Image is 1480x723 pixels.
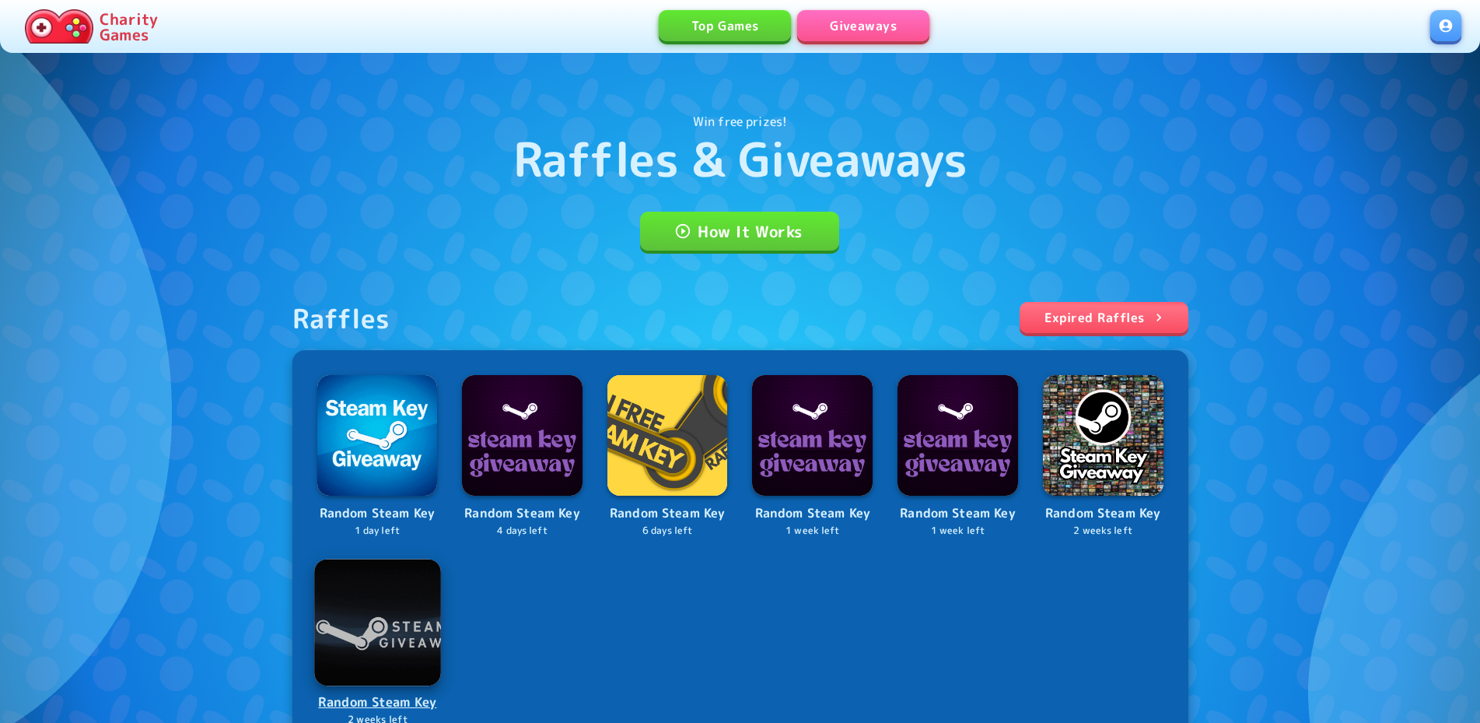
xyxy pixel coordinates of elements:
p: 1 day left [317,524,438,539]
img: Logo [462,375,583,496]
p: 6 days left [607,524,728,539]
h1: Raffles & Giveaways [513,131,967,187]
p: Random Steam Key [317,504,438,524]
a: LogoRandom Steam Key1 day left [317,375,438,538]
a: LogoRandom Steam Key1 week left [897,375,1018,538]
p: Random Steam Key [752,504,873,524]
p: Charity Games [100,11,158,42]
a: LogoRandom Steam Key2 weeks left [1043,375,1163,538]
img: Charity.Games [25,9,93,44]
a: LogoRandom Steam Key1 week left [752,375,873,538]
p: Win free prizes! [693,112,787,131]
div: Raffles [292,302,390,335]
p: 4 days left [462,524,583,539]
a: LogoRandom Steam Key6 days left [607,375,728,538]
img: Logo [897,375,1018,496]
img: Logo [314,560,440,686]
p: Random Steam Key [607,504,728,524]
a: LogoRandom Steam Key4 days left [462,375,583,538]
p: Random Steam Key [462,504,583,524]
p: 1 week left [897,524,1018,539]
p: Random Steam Key [897,504,1018,524]
img: Logo [607,375,728,496]
p: 1 week left [752,524,873,539]
a: How It Works [640,212,839,251]
a: Top Games [659,10,791,41]
a: Expired Raffles [1020,302,1188,333]
p: Random Steam Key [1043,504,1163,524]
a: Giveaways [797,10,929,41]
img: Logo [1043,375,1163,496]
p: Random Steam Key [316,692,439,713]
p: 2 weeks left [1043,524,1163,539]
img: Logo [752,375,873,496]
img: Logo [317,375,438,496]
a: Charity Games [19,6,164,47]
